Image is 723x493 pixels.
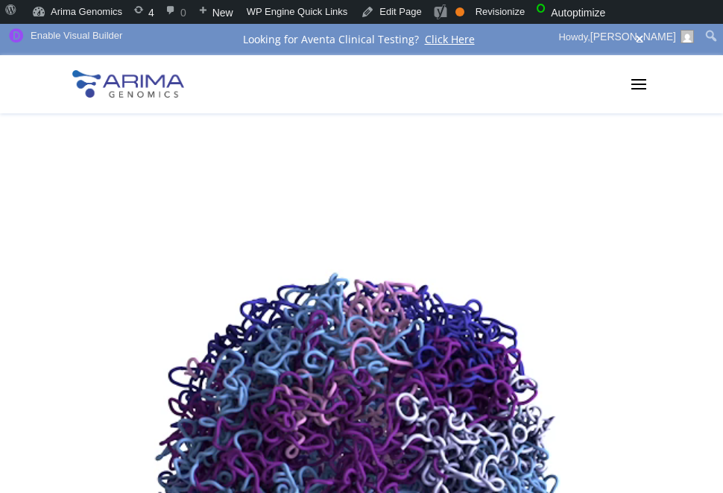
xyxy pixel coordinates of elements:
div: Looking for Aventa Clinical Testing? [72,30,651,49]
a: Click Here [419,32,481,46]
span: [PERSON_NAME] [590,31,676,43]
a: Howdy, [553,24,700,48]
img: Arima-Genomics-logo [72,70,184,98]
div: OK [455,7,464,16]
